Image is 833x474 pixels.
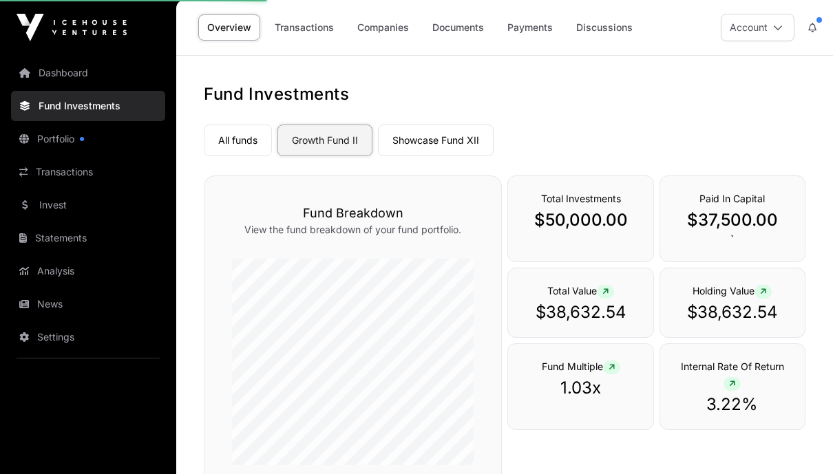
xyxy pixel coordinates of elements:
[11,190,165,220] a: Invest
[423,14,493,41] a: Documents
[681,360,784,389] span: Internal Rate Of Return
[348,14,418,41] a: Companies
[542,360,620,372] span: Fund Multiple
[11,157,165,187] a: Transactions
[11,124,165,154] a: Portfolio
[674,209,791,231] p: $37,500.00
[674,394,791,416] p: 3.22%
[522,209,639,231] p: $50,000.00
[232,223,474,237] p: View the fund breakdown of your fund portfolio.
[11,223,165,253] a: Statements
[674,301,791,323] p: $38,632.54
[567,14,642,41] a: Discussions
[693,285,772,297] span: Holding Value
[699,193,765,204] span: Paid In Capital
[266,14,343,41] a: Transactions
[11,322,165,352] a: Settings
[204,83,805,105] h1: Fund Investments
[498,14,562,41] a: Payments
[378,125,494,156] a: Showcase Fund XII
[198,14,260,41] a: Overview
[11,289,165,319] a: News
[721,14,794,41] button: Account
[547,285,614,297] span: Total Value
[204,125,272,156] a: All funds
[17,14,127,41] img: Icehouse Ventures Logo
[11,58,165,88] a: Dashboard
[277,125,372,156] a: Growth Fund II
[11,256,165,286] a: Analysis
[541,193,621,204] span: Total Investments
[522,377,639,399] p: 1.03x
[11,91,165,121] a: Fund Investments
[522,301,639,323] p: $38,632.54
[764,408,833,474] iframe: Chat Widget
[232,204,474,223] h3: Fund Breakdown
[660,175,805,262] div: `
